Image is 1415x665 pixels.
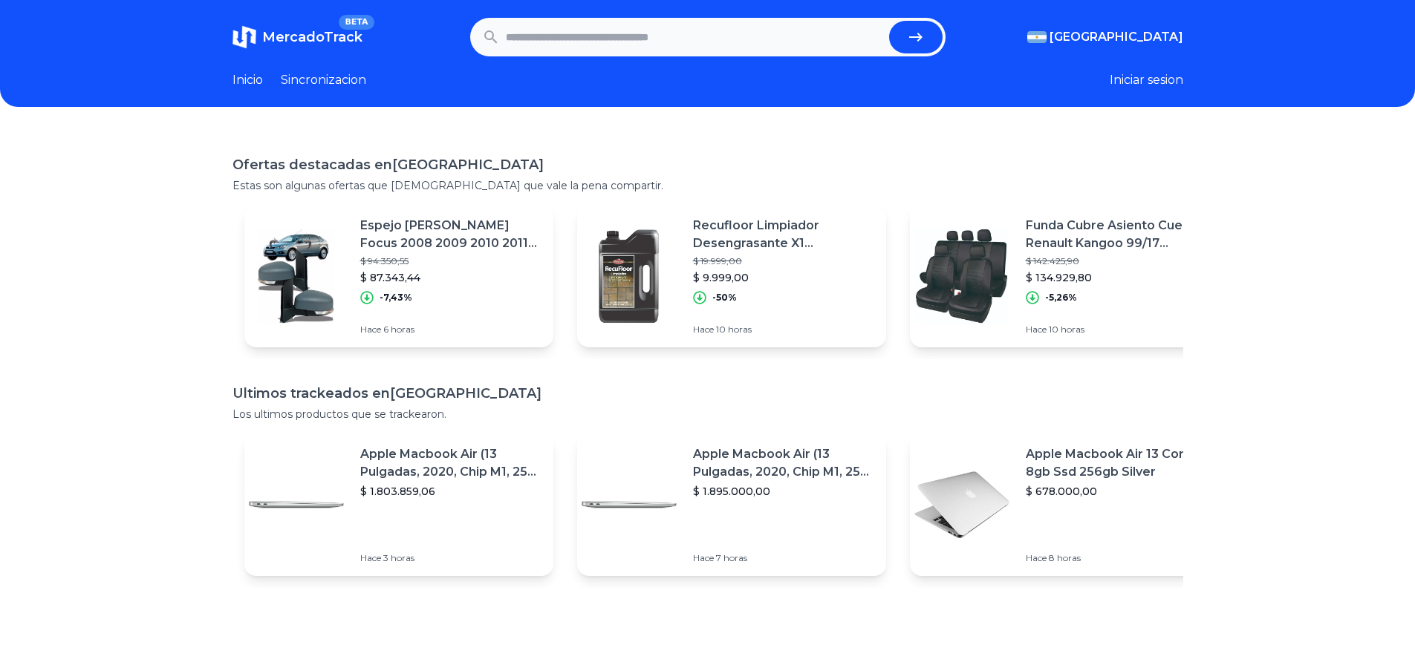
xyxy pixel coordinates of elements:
img: MercadoTrack [232,25,256,49]
a: Featured imageEspejo [PERSON_NAME] Focus 2008 2009 2010 2011 2012 2013mv Completo$ 94.350,55$ 87.... [244,205,553,347]
p: Apple Macbook Air (13 Pulgadas, 2020, Chip M1, 256 Gb De Ssd, 8 Gb De Ram) - Plata [693,445,874,481]
p: Apple Macbook Air 13 Core I5 8gb Ssd 256gb Silver [1026,445,1207,481]
img: Argentina [1027,31,1047,43]
p: $ 678.000,00 [1026,484,1207,499]
p: -7,43% [380,292,412,304]
p: $ 9.999,00 [693,270,874,285]
img: Featured image [577,453,681,557]
img: Featured image [910,224,1014,328]
p: $ 142.425,90 [1026,255,1207,267]
h1: Ofertas destacadas en [GEOGRAPHIC_DATA] [232,154,1183,175]
a: Featured imageRecufloor Limpiador Desengrasante X1 [PERSON_NAME]$ 19.999,00$ 9.999,00-50%Hace 10 ... [577,205,886,347]
p: $ 87.343,44 [360,270,541,285]
a: Featured imageApple Macbook Air 13 Core I5 8gb Ssd 256gb Silver$ 678.000,00Hace 8 horas [910,433,1219,576]
p: $ 19.999,00 [693,255,874,267]
span: MercadoTrack [262,29,362,45]
a: MercadoTrackBETA [232,25,362,49]
p: Los ultimos productos que se trackearon. [232,407,1183,422]
a: Featured imageApple Macbook Air (13 Pulgadas, 2020, Chip M1, 256 Gb De Ssd, 8 Gb De Ram) - Plata$... [577,433,886,576]
p: $ 94.350,55 [360,255,541,267]
span: BETA [339,15,374,30]
p: Hace 10 horas [693,324,874,335]
h1: Ultimos trackeados en [GEOGRAPHIC_DATA] [232,383,1183,404]
a: Featured imageApple Macbook Air (13 Pulgadas, 2020, Chip M1, 256 Gb De Ssd, 8 Gb De Ram) - Plata$... [244,433,553,576]
a: Featured imageFunda Cubre Asiento Cuero Renault Kangoo 99/17 Enteriza$ 142.425,90$ 134.929,80-5,2... [910,205,1219,347]
p: Recufloor Limpiador Desengrasante X1 [PERSON_NAME] [693,217,874,252]
p: Espejo [PERSON_NAME] Focus 2008 2009 2010 2011 2012 2013mv Completo [360,217,541,252]
p: Hace 3 horas [360,552,541,564]
p: Hace 10 horas [1026,324,1207,335]
p: Funda Cubre Asiento Cuero Renault Kangoo 99/17 Enteriza [1026,217,1207,252]
p: -50% [712,292,737,304]
button: Iniciar sesion [1110,71,1183,89]
p: $ 1.803.859,06 [360,484,541,499]
a: Inicio [232,71,263,89]
span: [GEOGRAPHIC_DATA] [1050,28,1183,46]
p: Estas son algunas ofertas que [DEMOGRAPHIC_DATA] que vale la pena compartir. [232,178,1183,193]
p: -5,26% [1045,292,1077,304]
p: Hace 7 horas [693,552,874,564]
img: Featured image [577,224,681,328]
img: Featured image [244,453,348,557]
p: Hace 8 horas [1026,552,1207,564]
p: Apple Macbook Air (13 Pulgadas, 2020, Chip M1, 256 Gb De Ssd, 8 Gb De Ram) - Plata [360,445,541,481]
p: $ 1.895.000,00 [693,484,874,499]
a: Sincronizacion [281,71,366,89]
img: Featured image [910,453,1014,557]
img: Featured image [244,224,348,328]
p: Hace 6 horas [360,324,541,335]
p: $ 134.929,80 [1026,270,1207,285]
button: [GEOGRAPHIC_DATA] [1027,28,1183,46]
